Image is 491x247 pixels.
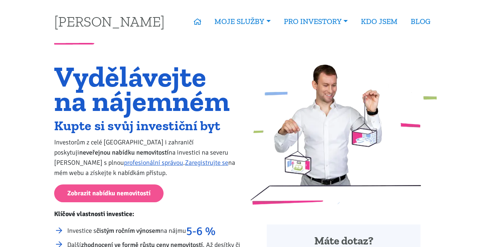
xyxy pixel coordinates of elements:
[54,14,165,28] a: [PERSON_NAME]
[54,120,241,132] h2: Kupte si svůj investiční byt
[96,227,160,235] strong: čistým ročním výnosem
[354,13,404,30] a: KDO JSEM
[54,137,241,178] p: Investorům z celé [GEOGRAPHIC_DATA] i zahraničí poskytuji na investici na severu [PERSON_NAME] s ...
[54,184,164,202] a: Zobrazit nabídku nemovitostí
[186,224,216,238] strong: 5-6 %
[185,159,228,167] a: Zaregistrujte se
[277,13,354,30] a: PRO INVESTORY
[54,209,241,219] p: Klíčové vlastnosti investice:
[79,148,169,156] strong: neveřejnou nabídku nemovitostí
[124,159,183,167] a: profesionální správou
[67,226,241,236] li: Investice s na nájmu
[404,13,437,30] a: BLOG
[54,64,241,113] h1: Vydělávejte na nájemném
[208,13,277,30] a: MOJE SLUŽBY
